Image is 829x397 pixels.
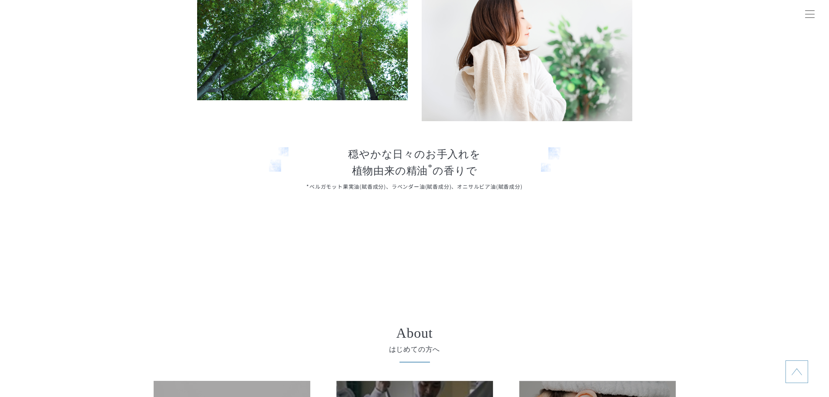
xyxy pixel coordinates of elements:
[180,344,650,355] span: はじめての方へ
[180,326,650,340] h2: About
[792,366,802,377] img: topに戻る
[269,147,560,178] p: 穏やかな日々のお手入れを 植物由来の精油 の香りで
[197,182,632,191] p: *ベルガモット果実油(賦香成分)、ラベンダー油(賦香成分)、オニサルビア油(賦香成分)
